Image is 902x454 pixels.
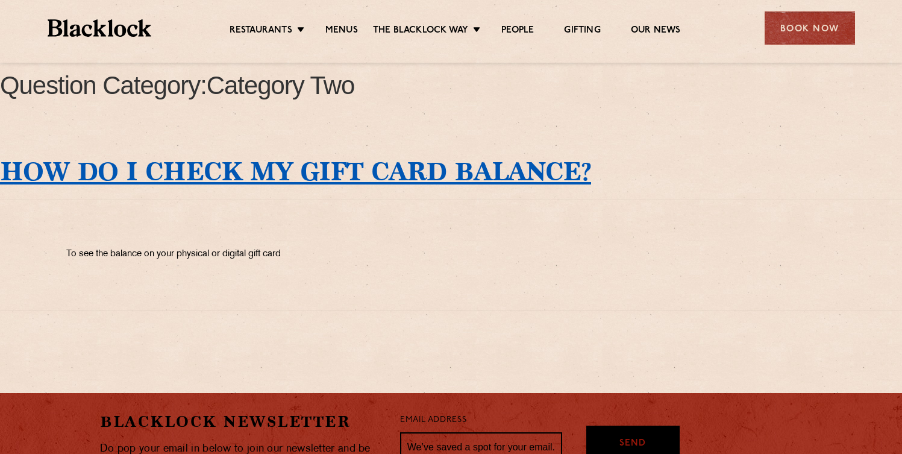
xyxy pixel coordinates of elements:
[373,25,468,38] a: The Blacklock Way
[100,411,382,432] h2: Blacklock Newsletter
[619,437,646,451] span: Send
[66,247,836,262] p: To see the balance on your physical or digital gift card
[48,19,152,37] img: BL_Textured_Logo-footer-cropped.svg
[631,25,681,38] a: Our News
[501,25,534,38] a: People
[207,71,355,99] span: Category Two
[325,25,358,38] a: Menus
[230,25,292,38] a: Restaurants
[564,25,600,38] a: Gifting
[400,414,466,427] label: Email Address
[765,11,855,45] div: Book Now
